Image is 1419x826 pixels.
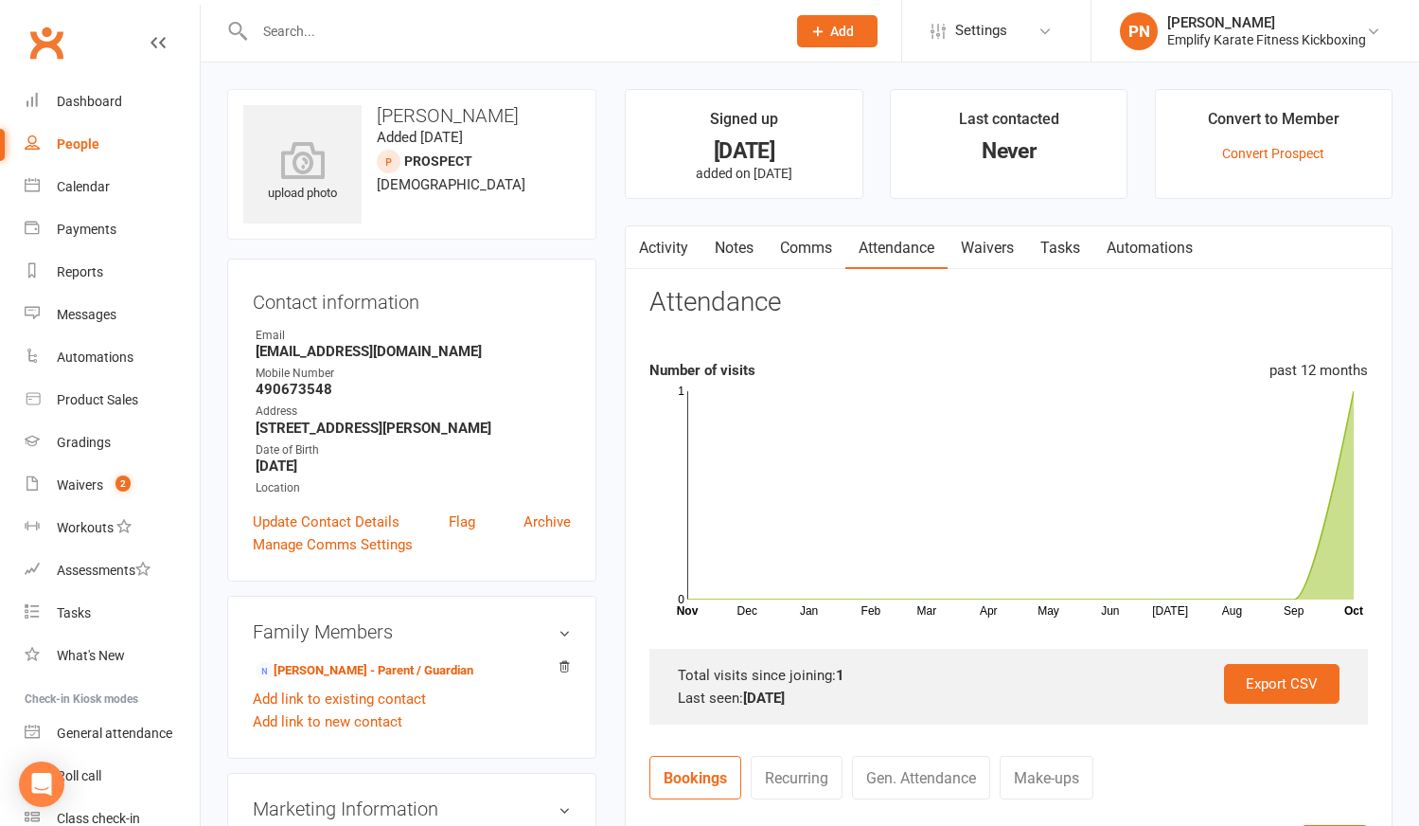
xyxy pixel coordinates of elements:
[701,226,767,270] a: Notes
[830,24,854,39] span: Add
[1167,31,1366,48] div: Emplify Karate Fitness Kickboxing
[25,464,200,507] a: Waivers 2
[678,664,1339,687] div: Total visits since joining:
[253,284,571,313] h3: Contact information
[57,520,114,535] div: Workouts
[523,511,571,533] a: Archive
[25,294,200,336] a: Messages
[649,288,781,317] h3: Attendance
[25,336,200,379] a: Automations
[57,605,91,620] div: Tasks
[751,756,843,799] a: Recurring
[57,350,133,365] div: Automations
[377,176,525,193] span: [DEMOGRAPHIC_DATA]
[678,687,1339,709] div: Last seen:
[253,621,571,642] h3: Family Members
[908,141,1109,161] div: Never
[836,667,844,684] strong: 1
[643,166,844,181] p: added on [DATE]
[948,226,1027,270] a: Waivers
[377,129,463,146] time: Added [DATE]
[25,166,200,208] a: Calendar
[1224,664,1339,704] a: Export CSV
[852,756,990,799] a: Gen. Attendance
[57,307,116,322] div: Messages
[1093,226,1206,270] a: Automations
[57,768,101,783] div: Roll call
[25,379,200,422] a: Product Sales
[57,811,140,826] div: Class check-in
[845,226,948,270] a: Attendance
[404,153,472,169] snap: prospect
[626,226,701,270] a: Activity
[57,136,99,152] div: People
[797,15,878,47] button: Add
[249,18,772,45] input: Search...
[57,477,103,493] div: Waivers
[243,105,580,126] h3: [PERSON_NAME]
[710,107,778,141] div: Signed up
[1269,359,1368,382] div: past 12 months
[25,422,200,464] a: Gradings
[57,179,110,194] div: Calendar
[25,81,200,123] a: Dashboard
[1167,14,1366,31] div: [PERSON_NAME]
[767,226,845,270] a: Comms
[253,688,426,710] a: Add link to existing contact
[1208,107,1339,141] div: Convert to Member
[256,420,571,437] strong: [STREET_ADDRESS][PERSON_NAME]
[243,141,362,204] div: upload photo
[57,563,151,578] div: Assessments
[649,362,755,379] strong: Number of visits
[1222,146,1324,161] a: Convert Prospect
[256,327,571,345] div: Email
[256,479,571,497] div: Location
[57,222,116,237] div: Payments
[1000,756,1093,799] a: Make-ups
[57,435,111,450] div: Gradings
[649,756,741,799] a: Bookings
[256,365,571,383] div: Mobile Number
[1027,226,1093,270] a: Tasks
[743,690,785,707] strong: [DATE]
[643,141,844,161] div: [DATE]
[25,592,200,635] a: Tasks
[25,123,200,166] a: People
[23,19,70,66] a: Clubworx
[253,799,571,819] h3: Marketing Information
[115,476,131,492] span: 2
[955,9,1007,52] span: Settings
[25,507,200,549] a: Workouts
[19,762,64,807] div: Open Intercom Messenger
[25,755,200,798] a: Roll call
[253,511,399,533] a: Update Contact Details
[253,710,402,733] a: Add link to new contact
[57,264,103,279] div: Reports
[959,107,1059,141] div: Last contacted
[256,661,473,681] a: [PERSON_NAME] - Parent / Guardian
[25,549,200,592] a: Assessments
[25,712,200,755] a: General attendance kiosk mode
[253,533,413,556] a: Manage Comms Settings
[57,648,125,663] div: What's New
[256,343,571,360] strong: [EMAIL_ADDRESS][DOMAIN_NAME]
[256,441,571,459] div: Date of Birth
[1120,12,1158,50] div: PN
[57,94,122,109] div: Dashboard
[256,403,571,421] div: Address
[256,458,571,475] strong: [DATE]
[25,635,200,677] a: What's New
[449,511,475,533] a: Flag
[25,208,200,251] a: Payments
[57,392,138,407] div: Product Sales
[256,381,571,398] strong: 490673548
[25,251,200,294] a: Reports
[57,726,172,741] div: General attendance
